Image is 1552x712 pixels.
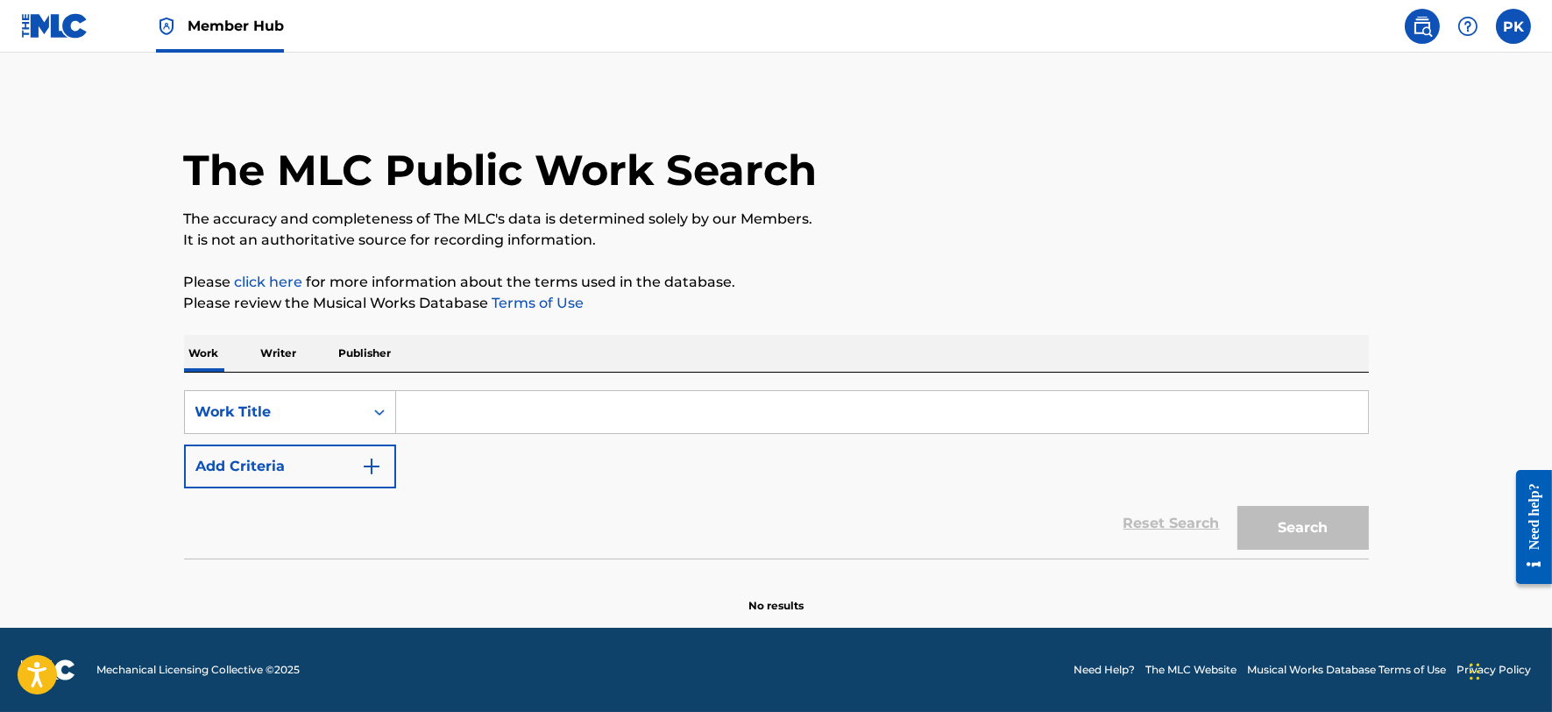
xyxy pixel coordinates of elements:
img: search [1412,16,1433,37]
a: Need Help? [1074,662,1135,678]
a: Public Search [1405,9,1440,44]
p: Writer [256,335,302,372]
p: Please review the Musical Works Database [184,293,1369,314]
span: Mechanical Licensing Collective © 2025 [96,662,300,678]
form: Search Form [184,390,1369,559]
button: Add Criteria [184,445,396,488]
img: logo [21,659,75,680]
iframe: Resource Center [1503,456,1552,597]
img: Top Rightsholder [156,16,177,37]
p: No results [748,577,804,614]
a: Terms of Use [489,295,585,311]
img: 9d2ae6d4665cec9f34b9.svg [361,456,382,477]
p: Publisher [334,335,397,372]
p: Please for more information about the terms used in the database. [184,272,1369,293]
span: Member Hub [188,16,284,36]
a: Musical Works Database Terms of Use [1247,662,1446,678]
p: Work [184,335,224,372]
p: It is not an authoritative source for recording information. [184,230,1369,251]
div: Help [1450,9,1485,44]
a: The MLC Website [1145,662,1237,678]
div: Drag [1470,645,1480,698]
img: help [1457,16,1478,37]
div: Work Title [195,402,353,423]
a: Privacy Policy [1456,662,1531,678]
iframe: Chat Widget [1464,628,1552,712]
div: User Menu [1496,9,1531,44]
a: click here [235,274,303,290]
img: MLC Logo [21,13,89,39]
p: The accuracy and completeness of The MLC's data is determined solely by our Members. [184,209,1369,230]
h1: The MLC Public Work Search [184,144,818,196]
